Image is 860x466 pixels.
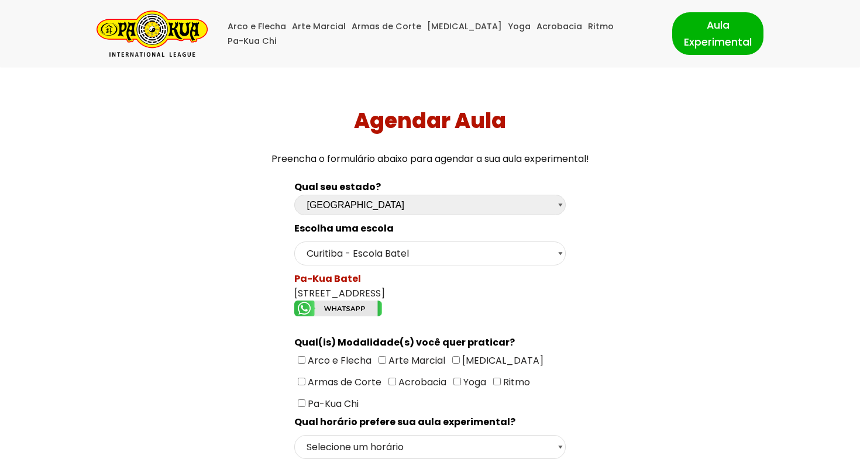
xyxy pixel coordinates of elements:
a: Pa-Kua Brasil Uma Escola de conhecimentos orientais para toda a família. Foco, habilidade concent... [97,11,208,57]
span: Yoga [461,375,486,389]
a: [MEDICAL_DATA] [427,19,502,34]
div: Menu primário [225,19,655,49]
span: Armas de Corte [305,375,381,389]
a: Arco e Flecha [228,19,286,34]
spam: Qual(is) Modalidade(s) você quer praticar? [294,336,515,349]
input: Yoga [453,378,461,385]
input: Arco e Flecha [298,356,305,364]
span: Ritmo [501,375,530,389]
b: Qual seu estado? [294,180,381,194]
input: Pa-Kua Chi [298,399,305,407]
span: Arco e Flecha [305,354,371,367]
span: Acrobacia [396,375,446,389]
spam: Qual horário prefere sua aula experimental? [294,415,515,429]
span: Pa-Kua Chi [305,397,359,410]
a: Pa-Kua Chi [228,34,277,49]
a: Aula Experimental [672,12,763,54]
spam: Pa-Kua Batel [294,272,361,285]
a: Yoga [508,19,531,34]
input: Ritmo [493,378,501,385]
a: Armas de Corte [352,19,421,34]
input: Acrobacia [388,378,396,385]
spam: Escolha uma escola [294,222,394,235]
div: [STREET_ADDRESS] [294,271,565,320]
span: Arte Marcial [386,354,445,367]
h1: Agendar Aula [5,108,856,133]
input: Armas de Corte [298,378,305,385]
img: whatsapp [294,301,382,316]
input: Arte Marcial [379,356,386,364]
a: Acrobacia [536,19,582,34]
a: Ritmo [588,19,614,34]
p: Preencha o formulário abaixo para agendar a sua aula experimental! [5,151,856,167]
span: [MEDICAL_DATA] [460,354,543,367]
a: Arte Marcial [292,19,346,34]
input: [MEDICAL_DATA] [452,356,460,364]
